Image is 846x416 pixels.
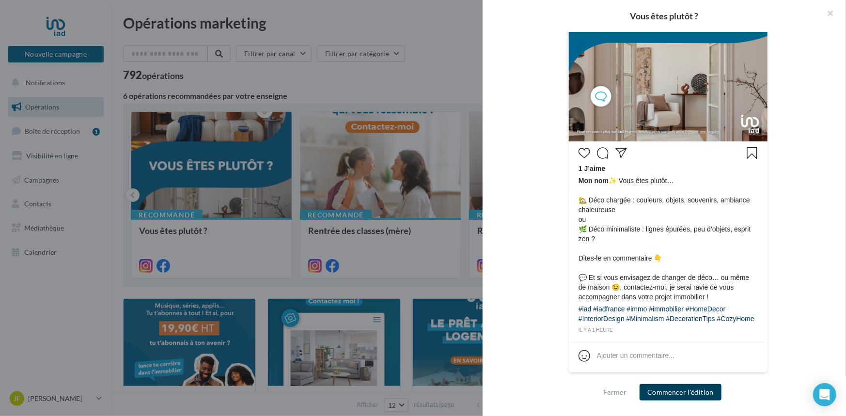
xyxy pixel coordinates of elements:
button: Commencer l'édition [640,384,721,401]
div: La prévisualisation est non-contractuelle [568,372,768,385]
span: Mon nom [579,177,609,185]
svg: Partager la publication [615,147,627,159]
div: #iad #iadfrance #immo #immobilier #HomeDecor #InteriorDesign #Minimalism #DecorationTips #CozyHome [579,304,758,326]
button: Fermer [599,386,630,398]
svg: Emoji [579,350,590,362]
div: Vous êtes plutôt ? [498,12,830,20]
span: ✨ Vous êtes plutôt… 🏡 Déco chargée : couleurs, objets, souvenirs, ambiance chaleureuse ou 🌿 Déco ... [579,176,758,302]
div: 1 J’aime [579,164,758,176]
div: Open Intercom Messenger [813,383,836,406]
div: Ajouter un commentaire... [597,351,674,360]
svg: J’aime [579,147,590,159]
svg: Commenter [597,147,609,159]
div: il y a 1 heure [579,326,758,335]
svg: Enregistrer [746,147,758,159]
